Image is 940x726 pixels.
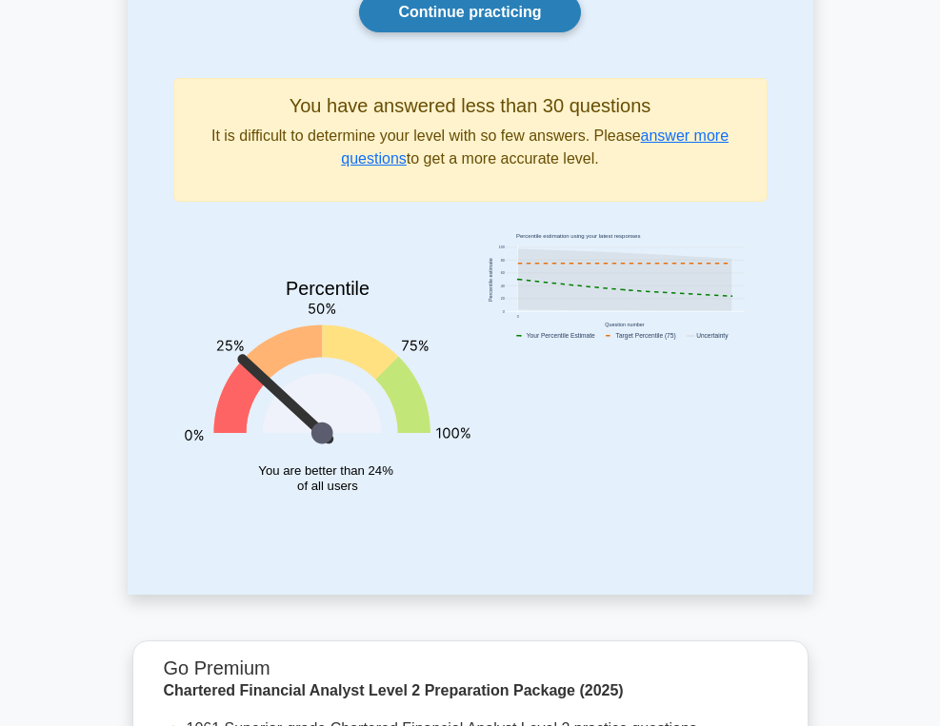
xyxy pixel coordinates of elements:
text: Question number [605,322,645,327]
text: 100 [498,245,504,249]
text: 20 [500,297,504,301]
tspan: of all users [297,479,358,493]
text: Percentile estimate [487,258,492,302]
text: 60 [500,271,504,275]
tspan: You are better than 24% [258,463,393,478]
text: 0 [516,315,518,319]
p: It is difficult to determine your level with so few answers. Please to get a more accurate level. [190,125,751,170]
text: 40 [500,285,504,288]
text: Percentile estimation using your latest responses [516,233,640,239]
text: 80 [500,259,504,263]
text: Percentile [286,278,370,299]
text: 0 [502,310,504,314]
h5: You have answered less than 30 questions [190,94,751,117]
